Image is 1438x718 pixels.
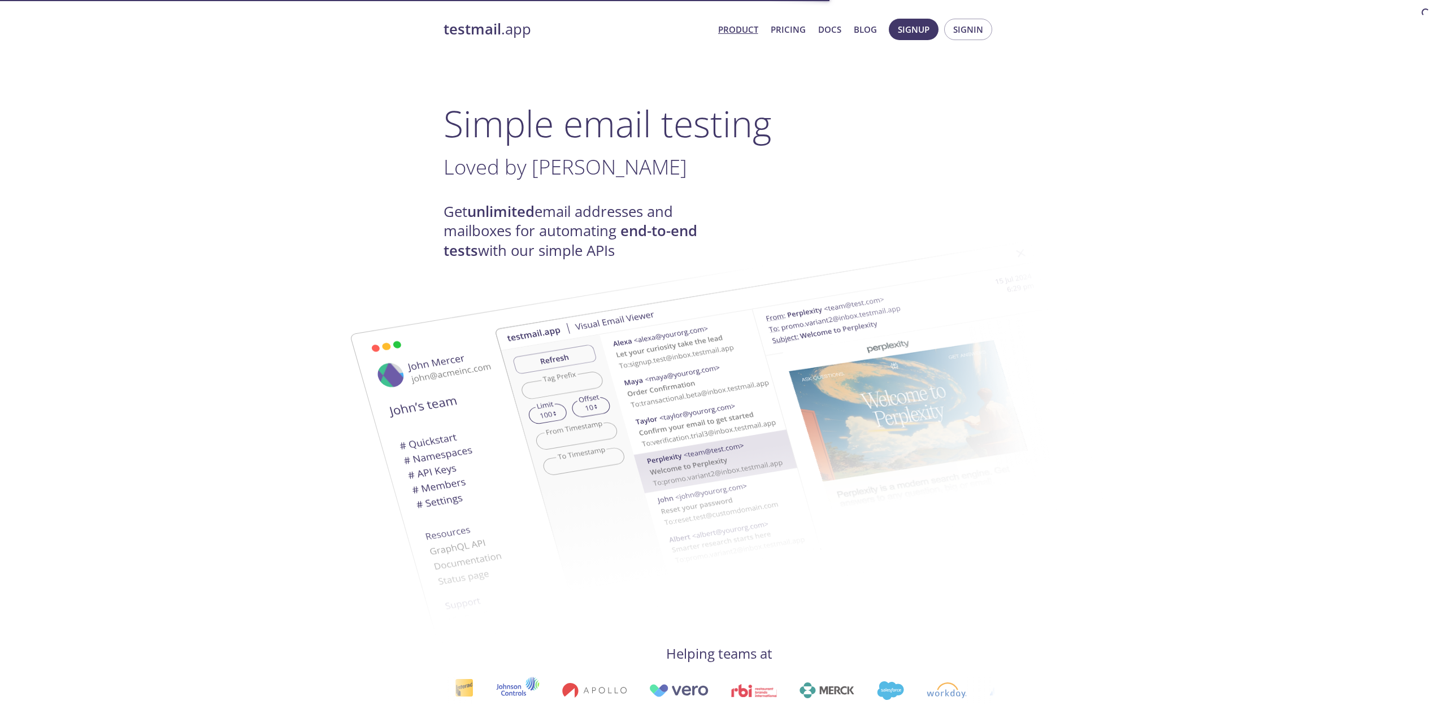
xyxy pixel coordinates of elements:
img: rbi [727,684,772,697]
img: salesforce [872,681,899,700]
img: apollo [557,682,622,698]
img: merck [794,682,849,698]
a: Product [718,22,758,37]
a: Blog [854,22,877,37]
span: Loved by [PERSON_NAME] [444,153,687,181]
strong: testmail [444,19,501,39]
button: Signin [944,19,992,40]
img: testmail-email-viewer [494,225,1105,607]
img: workday [922,682,962,698]
img: johnsoncontrols [491,677,535,704]
img: vero [644,684,704,697]
span: Signin [953,22,983,37]
h4: Helping teams at [444,645,995,663]
strong: end-to-end tests [444,221,697,260]
span: Signup [898,22,929,37]
strong: unlimited [467,202,535,221]
button: Signup [889,19,939,40]
h1: Simple email testing [444,102,995,145]
a: testmail.app [444,20,709,39]
h4: Get email addresses and mailboxes for automating with our simple APIs [444,202,719,260]
a: Docs [818,22,841,37]
img: testmail-email-viewer [308,262,918,644]
a: Pricing [771,22,806,37]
